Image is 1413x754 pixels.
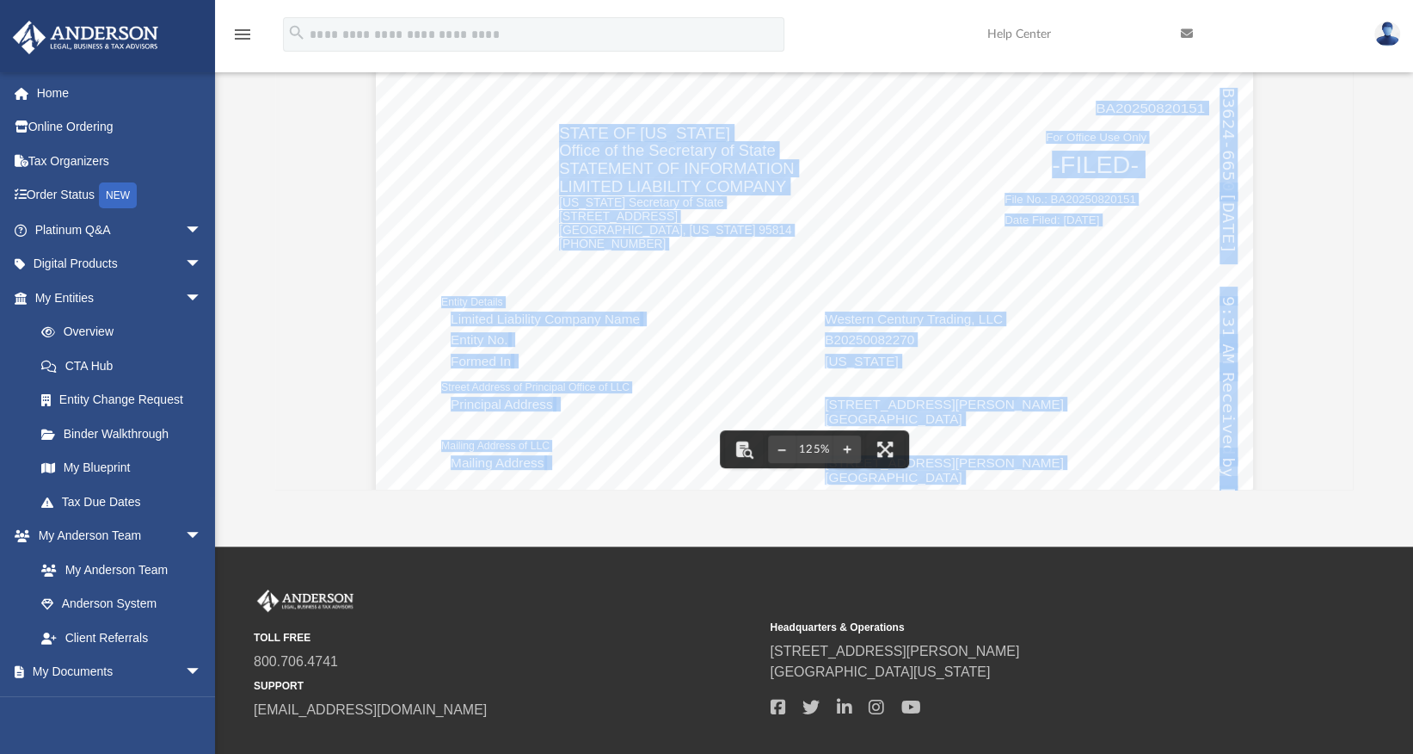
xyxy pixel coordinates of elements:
[1004,194,1136,205] span: File No.: BA20250820151
[24,383,228,417] a: Entity Change Request
[796,444,833,455] div: Current zoom level
[1046,132,1146,143] span: For Office Use Only
[12,281,228,315] a: My Entitiesarrow_drop_down
[725,430,763,468] button: Toggle findbar
[24,621,219,655] a: Client Referrals
[1220,457,1236,478] span: by
[254,590,357,612] img: Anderson Advisors Platinum Portal
[1220,372,1236,454] span: Received
[1374,22,1400,46] img: User Pic
[24,417,228,451] a: Binder Walkthrough
[451,398,552,411] span: Principal Address
[825,471,962,484] span: [GEOGRAPHIC_DATA]
[1220,296,1236,337] span: 9:31
[99,182,137,208] div: NEW
[254,702,487,717] a: [EMAIL_ADDRESS][DOMAIN_NAME]
[275,46,1354,490] div: File preview
[185,519,219,554] span: arrow_drop_down
[12,110,228,145] a: Online Ordering
[770,620,1274,635] small: Headquarters & Operations
[1052,152,1139,176] span: -FILED-
[24,587,219,621] a: Anderson System
[825,456,1064,469] span: [STREET_ADDRESS][PERSON_NAME]
[24,689,211,723] a: Box
[559,161,795,176] span: STATEMENT OF INFORMATION
[559,211,678,223] span: [STREET_ADDRESS]
[24,485,228,519] a: Tax Due Dates
[770,644,1019,658] a: [STREET_ADDRESS][PERSON_NAME]
[254,654,338,669] a: 800.706.4741
[441,297,502,307] span: Entity Details
[825,333,914,346] span: B20250082270
[12,76,228,110] a: Home
[441,441,550,451] span: Mailing Address of LLC
[825,312,1003,325] span: Western Century Trading, LLC
[1220,485,1236,589] span: [US_STATE]
[185,213,219,248] span: arrow_drop_down
[185,247,219,282] span: arrow_drop_down
[12,519,219,553] a: My Anderson Teamarrow_drop_down
[559,197,723,209] span: [US_STATE] Secretary of State
[825,412,962,425] span: [GEOGRAPHIC_DATA]
[770,664,990,679] a: [GEOGRAPHIC_DATA][US_STATE]
[1220,192,1236,254] span: [DATE]
[12,178,228,213] a: Order StatusNEW
[559,238,666,250] span: [PHONE_NUMBER]
[866,430,904,468] button: Enter fullscreen
[1004,214,1099,226] span: Date Filed: [DATE]
[232,33,253,45] a: menu
[8,21,163,54] img: Anderson Advisors Platinum Portal
[559,143,776,158] span: Office of the Secretary of State
[451,312,640,325] span: Limited Liability Company Name
[1220,343,1236,364] span: AM
[441,382,630,392] span: Street Address of Principal Office of LLC
[24,553,211,587] a: My Anderson Team
[24,451,219,485] a: My Blueprint
[451,333,507,346] span: Entity No.
[12,247,228,281] a: Digital Productsarrow_drop_down
[12,144,228,178] a: Tax Organizers
[275,1,1354,491] div: Preview
[1220,88,1236,191] span: B3624-6650
[559,225,792,237] span: [GEOGRAPHIC_DATA], [US_STATE] 95814
[254,678,758,694] small: SUPPORT
[287,23,306,42] i: search
[559,179,786,195] span: LIMITED LIABILITY COMPANY
[185,281,219,316] span: arrow_drop_down
[24,349,228,383] a: CTA Hub
[451,456,544,469] span: Mailing Address
[451,355,511,368] span: Formed In
[825,398,1064,411] span: [STREET_ADDRESS][PERSON_NAME]
[232,24,253,45] i: menu
[24,315,228,349] a: Overview
[254,630,758,646] small: TOLL FREE
[768,430,796,468] button: Zoom out
[825,355,898,368] span: [US_STATE]
[275,46,1354,490] div: Document Viewer
[559,126,730,141] span: STATE OF [US_STATE]
[12,213,228,247] a: Platinum Q&Aarrow_drop_down
[12,655,219,689] a: My Documentsarrow_drop_down
[1096,102,1205,114] span: BA20250820151
[833,430,861,468] button: Zoom in
[185,655,219,690] span: arrow_drop_down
